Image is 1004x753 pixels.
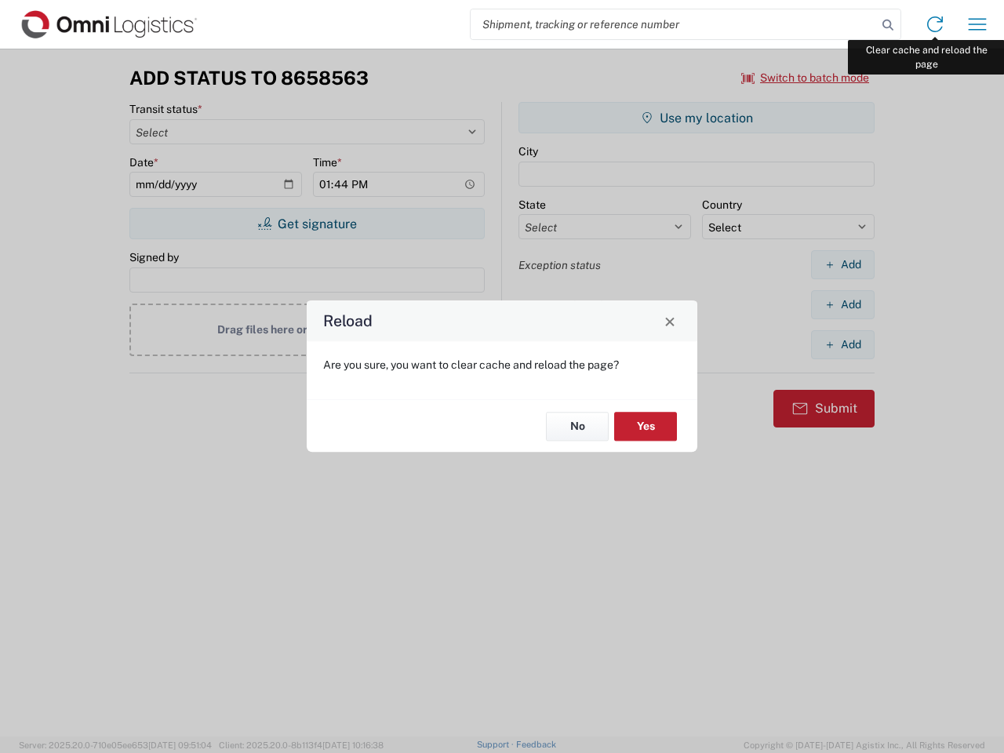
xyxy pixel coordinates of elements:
h4: Reload [323,310,373,333]
input: Shipment, tracking or reference number [471,9,877,39]
button: No [546,412,609,441]
button: Yes [614,412,677,441]
button: Close [659,310,681,332]
p: Are you sure, you want to clear cache and reload the page? [323,358,681,372]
